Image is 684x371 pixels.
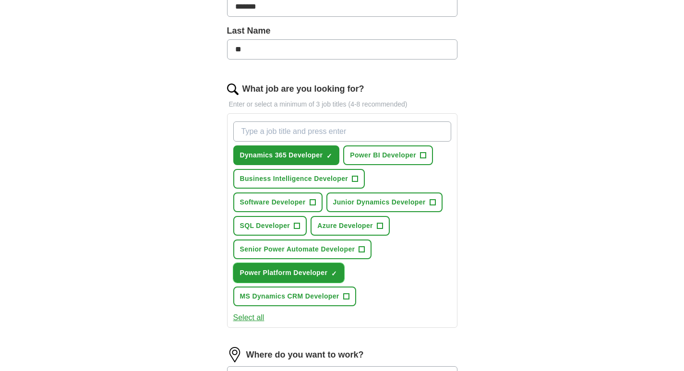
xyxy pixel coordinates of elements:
p: Enter or select a minimum of 3 job titles (4-8 recommended) [227,99,457,109]
span: Azure Developer [317,221,373,231]
button: Senior Power Automate Developer [233,239,372,259]
button: MS Dynamics CRM Developer [233,287,356,306]
span: MS Dynamics CRM Developer [240,291,339,301]
button: Azure Developer [311,216,390,236]
button: Power BI Developer [343,145,433,165]
span: Power Platform Developer [240,268,328,278]
input: Type a job title and press enter [233,121,451,142]
img: location.png [227,347,242,362]
span: Power BI Developer [350,150,416,160]
span: Senior Power Automate Developer [240,244,355,254]
button: SQL Developer [233,216,307,236]
button: Business Intelligence Developer [233,169,365,189]
span: Junior Dynamics Developer [333,197,426,207]
button: Power Platform Developer✓ [233,263,345,283]
button: Junior Dynamics Developer [326,192,443,212]
button: Select all [233,312,264,323]
button: Software Developer [233,192,323,212]
span: ✓ [331,270,337,277]
span: SQL Developer [240,221,290,231]
button: Dynamics 365 Developer✓ [233,145,340,165]
label: Where do you want to work? [246,348,364,361]
span: Business Intelligence Developer [240,174,348,184]
img: search.png [227,84,239,95]
span: ✓ [326,152,332,160]
span: Software Developer [240,197,306,207]
span: Dynamics 365 Developer [240,150,323,160]
label: Last Name [227,24,457,37]
label: What job are you looking for? [242,83,364,96]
